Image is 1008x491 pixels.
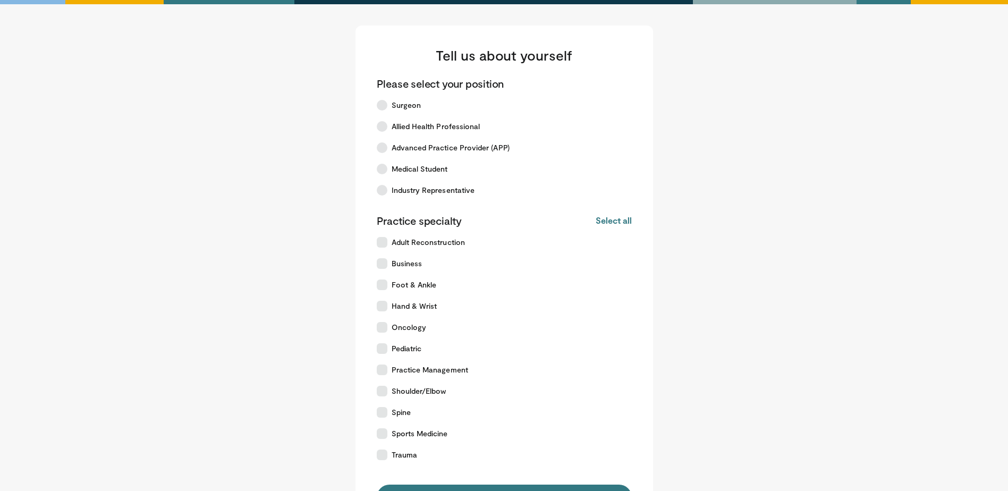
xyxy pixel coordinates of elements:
p: Please select your position [377,77,504,90]
span: Hand & Wrist [392,301,437,311]
span: Adult Reconstruction [392,237,465,248]
span: Allied Health Professional [392,121,480,132]
p: Practice specialty [377,214,462,227]
span: Industry Representative [392,185,475,196]
span: Medical Student [392,164,448,174]
span: Trauma [392,450,417,460]
span: Foot & Ankle [392,280,437,290]
span: Business [392,258,422,269]
span: Pediatric [392,343,422,354]
span: Advanced Practice Provider (APP) [392,142,510,153]
button: Select all [596,215,631,226]
span: Oncology [392,322,427,333]
span: Sports Medicine [392,428,448,439]
span: Spine [392,407,411,418]
span: Practice Management [392,365,468,375]
span: Shoulder/Elbow [392,386,446,396]
span: Surgeon [392,100,421,111]
h3: Tell us about yourself [377,47,632,64]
